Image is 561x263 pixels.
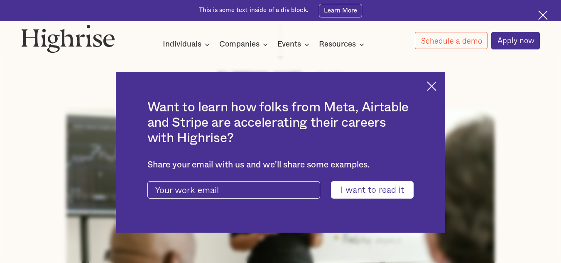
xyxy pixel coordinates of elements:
div: Companies [219,39,260,49]
a: Apply now [491,32,540,49]
img: Highrise logo [21,25,115,53]
div: Individuals [163,39,201,49]
form: current-ascender-blog-article-modal-form [147,181,414,199]
img: Cross icon [538,10,548,20]
div: Resources [319,39,367,49]
a: Learn More [319,4,362,17]
div: Resources [319,39,356,49]
div: Events [277,39,301,49]
input: I want to read it [331,181,414,199]
div: This is some text inside of a div block. [199,6,309,15]
div: Events [277,39,312,49]
div: Individuals [163,39,212,49]
input: Your work email [147,181,320,199]
div: Companies [219,39,270,49]
div: Share your email with us and we'll share some examples. [147,160,414,170]
h2: Want to learn how folks from Meta, Airtable and Stripe are accelerating their careers with Highrise? [147,100,414,146]
img: Cross icon [427,81,436,91]
a: Schedule a demo [415,32,488,49]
